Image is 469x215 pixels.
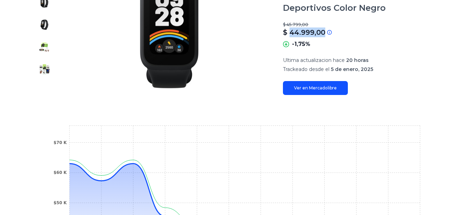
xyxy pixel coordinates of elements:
tspan: $50 K [53,200,67,205]
span: 20 horas [346,57,369,63]
p: $ 44.999,00 [283,27,325,37]
tspan: $60 K [53,170,67,175]
span: Ultima actualizacion hace [283,57,345,63]
a: Ver en Mercadolibre [283,81,348,95]
span: 5 de enero, 2025 [331,66,373,72]
img: Xiaomi Smart Band 9 Active 5atm Pantalla 1.47 Batería 18 Rinde Hasta Días Monitoreo De Stress Y S... [39,41,50,53]
span: Trackeado desde el [283,66,329,72]
img: Xiaomi Smart Band 9 Active 5atm Pantalla 1.47 Batería 18 Rinde Hasta Días Monitoreo De Stress Y S... [39,64,50,75]
img: Xiaomi Smart Band 9 Active 5atm Pantalla 1.47 Batería 18 Rinde Hasta Días Monitoreo De Stress Y S... [39,19,50,30]
p: -1,75% [292,40,310,48]
tspan: $70 K [53,140,67,145]
p: $ 45.799,00 [283,22,436,27]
